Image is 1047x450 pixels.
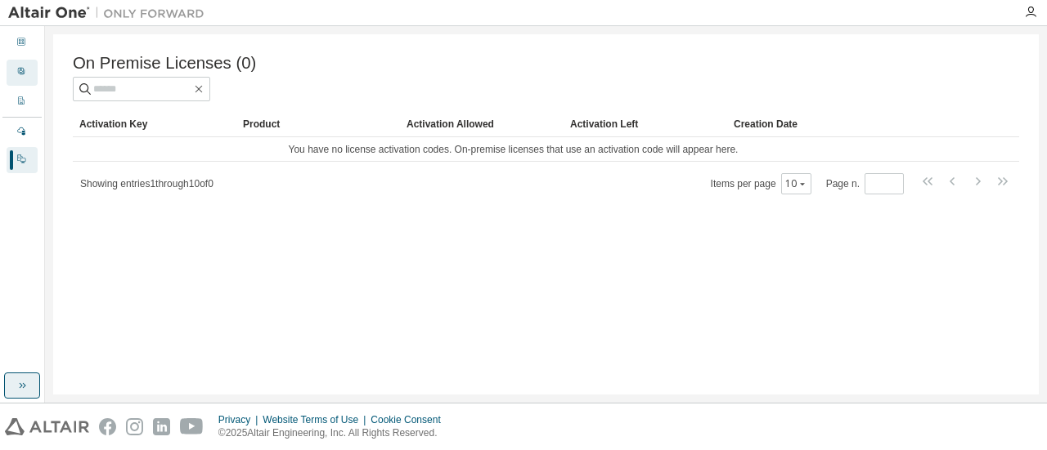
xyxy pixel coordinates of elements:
img: instagram.svg [126,418,143,435]
img: Altair One [8,5,213,21]
div: Company Profile [7,89,38,115]
td: You have no license activation codes. On-premise licenses that use an activation code will appear... [73,137,954,162]
span: Items per page [711,173,811,194]
span: On Premise Licenses (0) [73,54,256,73]
div: Website Terms of Use [263,413,371,426]
span: Showing entries 1 through 10 of 0 [80,178,213,189]
img: altair_logo.svg [5,418,89,435]
span: Page n. [826,173,904,194]
div: On Prem [7,147,38,173]
div: Cookie Consent [371,413,450,426]
div: Managed [7,119,38,145]
img: linkedin.svg [153,418,170,435]
div: Product [243,111,393,137]
div: User Profile [7,60,38,86]
p: © 2025 Altair Engineering, Inc. All Rights Reserved. [218,426,451,440]
img: facebook.svg [99,418,116,435]
div: Activation Left [570,111,721,137]
div: Dashboard [7,30,38,56]
button: 10 [785,177,807,190]
div: Activation Allowed [407,111,557,137]
div: Creation Date [734,111,947,137]
div: Privacy [218,413,263,426]
img: youtube.svg [180,418,204,435]
div: Activation Key [79,111,230,137]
